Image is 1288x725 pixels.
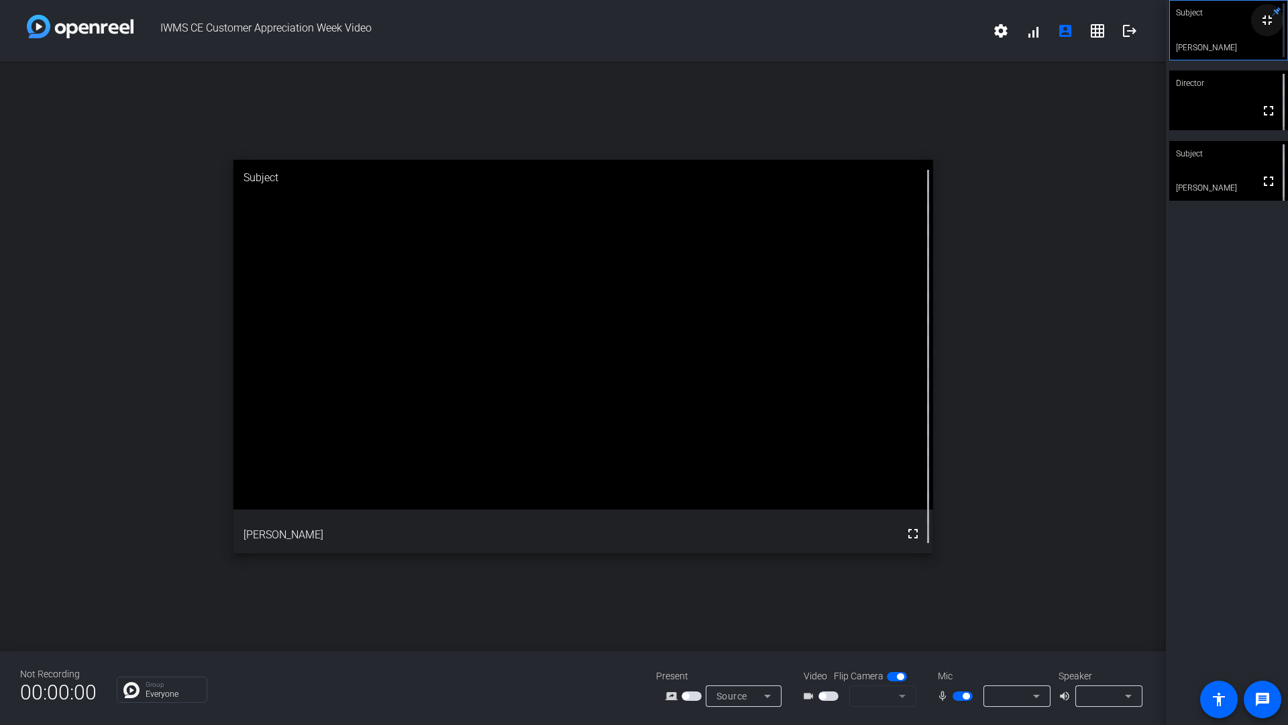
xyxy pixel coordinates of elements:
mat-icon: message [1254,691,1271,708]
mat-icon: fullscreen [905,526,921,542]
div: Subject [1169,141,1288,166]
mat-icon: fullscreen [1260,103,1277,119]
div: Not Recording [20,667,97,681]
span: 00:00:00 [20,676,97,709]
div: Subject [233,160,933,196]
span: Source [716,691,747,702]
p: Everyone [146,690,200,698]
mat-icon: screen_share_outline [665,688,682,704]
div: Mic [924,669,1059,683]
mat-icon: account_box [1057,23,1073,39]
mat-icon: videocam_outline [802,688,818,704]
mat-icon: fullscreen [1260,173,1277,189]
mat-icon: mic_none [936,688,953,704]
mat-icon: logout [1122,23,1138,39]
mat-icon: volume_up [1059,688,1075,704]
mat-icon: fullscreen_exit [1259,12,1275,28]
mat-icon: grid_on [1089,23,1106,39]
button: signal_cellular_alt [1017,15,1049,47]
div: Present [656,669,790,683]
mat-icon: settings [993,23,1009,39]
img: Chat Icon [123,682,140,698]
p: Group [146,681,200,688]
img: white-gradient.svg [27,15,133,38]
div: Director [1169,70,1288,96]
span: Flip Camera [834,669,883,683]
span: Video [804,669,827,683]
mat-icon: accessibility [1211,691,1227,708]
span: IWMS CE Customer Appreciation Week Video [133,15,985,47]
div: Speaker [1059,669,1139,683]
